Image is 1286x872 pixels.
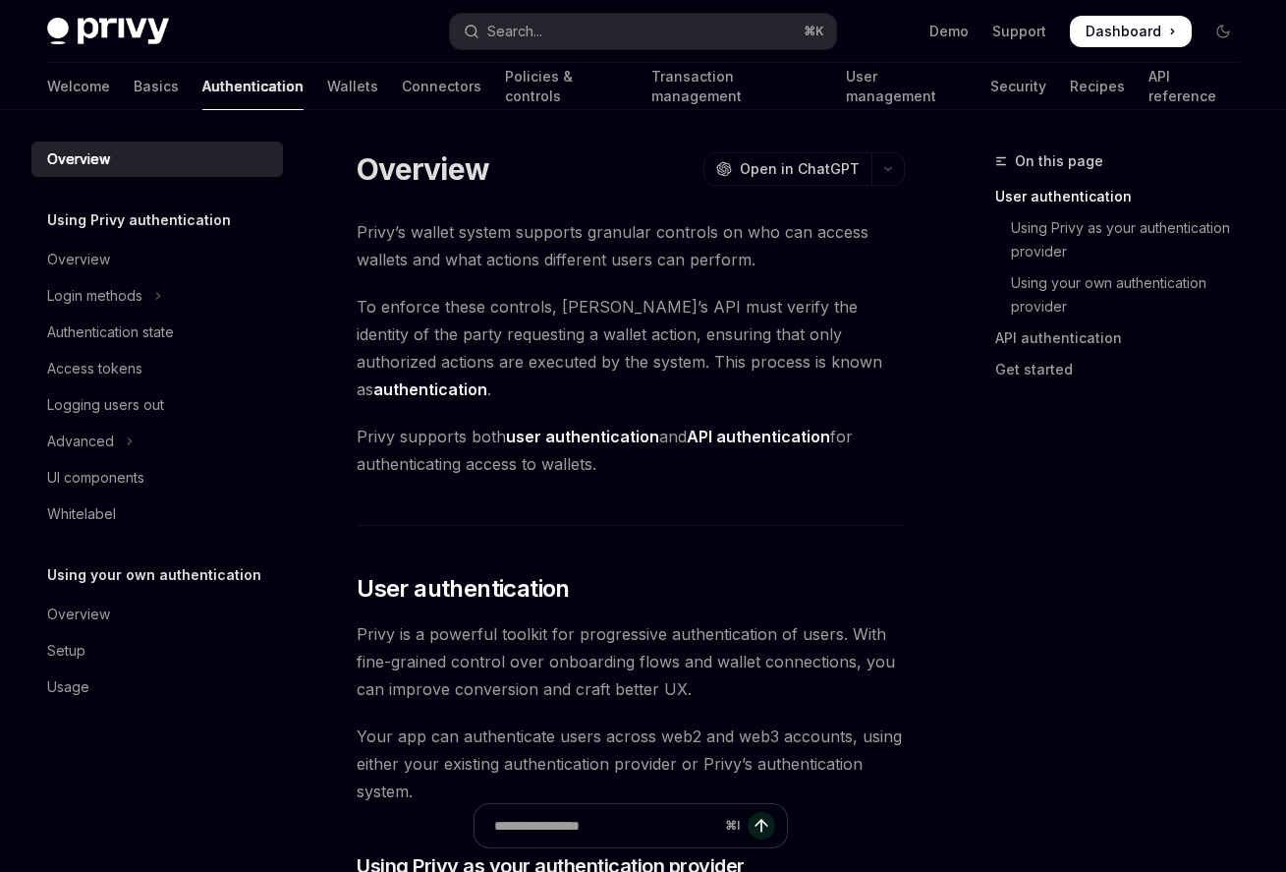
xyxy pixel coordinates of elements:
span: To enforce these controls, [PERSON_NAME]’s API must verify the identity of the party requesting a... [357,293,905,403]
a: Access tokens [31,351,283,386]
div: Overview [47,603,110,626]
div: Setup [47,639,85,663]
button: Toggle Advanced section [31,424,283,459]
a: Authentication state [31,315,283,350]
span: Open in ChatGPT [740,159,860,179]
div: Whitelabel [47,502,116,526]
div: Search... [487,20,542,43]
a: Dashboard [1070,16,1192,47]
a: Logging users out [31,387,283,423]
span: User authentication [357,573,570,605]
a: User authentication [995,181,1255,212]
span: Dashboard [1086,22,1161,41]
a: Basics [134,63,179,110]
a: Get started [995,354,1255,385]
button: Toggle dark mode [1207,16,1239,47]
a: Wallets [327,63,378,110]
a: Using Privy as your authentication provider [995,212,1255,267]
a: Overview [31,597,283,632]
a: Recipes [1070,63,1125,110]
span: On this page [1015,149,1103,173]
a: Connectors [402,63,481,110]
a: Transaction management [651,63,822,110]
button: Open in ChatGPT [703,152,871,186]
a: Authentication [202,63,304,110]
a: User management [846,63,967,110]
h5: Using your own authentication [47,563,261,587]
button: Toggle Login methods section [31,278,283,314]
div: Authentication state [47,320,174,344]
strong: authentication [373,379,487,399]
a: Security [990,63,1046,110]
a: Overview [31,242,283,277]
button: Open search [450,14,837,49]
div: Login methods [47,284,142,308]
div: Advanced [47,430,114,453]
div: Overview [47,248,110,271]
span: Your app can authenticate users across web2 and web3 accounts, using either your existing authent... [357,723,905,805]
span: ⌘ K [804,24,824,39]
h5: Using Privy authentication [47,208,231,232]
a: API reference [1148,63,1239,110]
a: Demo [929,22,969,41]
h1: Overview [357,151,489,187]
div: Access tokens [47,357,142,380]
span: Privy supports both and for authenticating access to wallets. [357,423,905,478]
a: Using your own authentication provider [995,267,1255,322]
span: Privy’s wallet system supports granular controls on who can access wallets and what actions diffe... [357,218,905,273]
a: Welcome [47,63,110,110]
a: API authentication [995,322,1255,354]
strong: user authentication [506,427,659,446]
div: Usage [47,675,89,699]
a: UI components [31,460,283,495]
img: dark logo [47,18,169,45]
a: Policies & controls [505,63,628,110]
div: Logging users out [47,393,164,417]
a: Support [992,22,1046,41]
a: Overview [31,142,283,177]
div: UI components [47,466,144,490]
div: Overview [47,147,110,171]
a: Setup [31,633,283,669]
input: Ask a question... [494,804,717,847]
span: Privy is a powerful toolkit for progressive authentication of users. With fine-grained control ov... [357,620,905,703]
a: Usage [31,669,283,705]
button: Send message [748,812,775,840]
strong: API authentication [687,427,830,446]
a: Whitelabel [31,496,283,532]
